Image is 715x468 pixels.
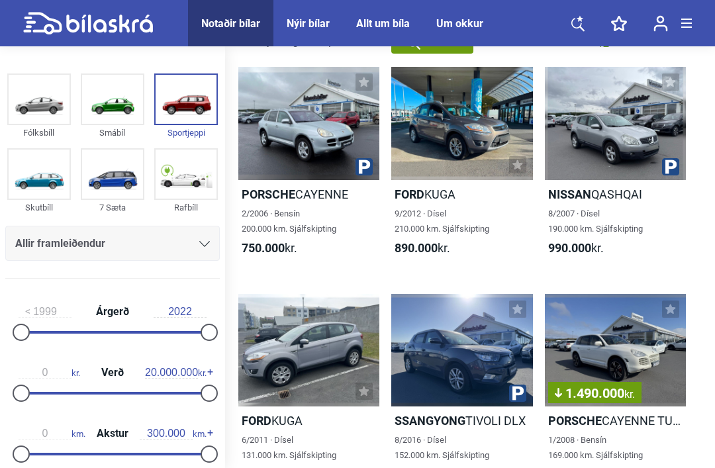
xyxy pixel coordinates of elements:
h2: KUGA [238,413,379,428]
span: 1.490.000 [555,387,635,400]
a: Notaðir bílar [201,17,260,30]
img: parking.png [356,158,373,175]
span: Verð [98,367,127,378]
a: Allt um bíla [356,17,410,30]
b: Ford [395,187,424,201]
div: Smábíl [81,125,144,140]
span: 8/2016 · Dísel 152.000 km. Sjálfskipting [395,435,489,460]
span: 9/2012 · Dísel 210.000 km. Sjálfskipting [395,209,489,234]
span: kr. [242,240,297,256]
a: FordKUGA9/2012 · Dísel210.000 km. Sjálfskipting890.000kr. [391,67,532,267]
span: Akstur [93,428,132,439]
b: Porsche [242,187,295,201]
div: Sportjeppi [154,125,218,140]
img: user-login.svg [653,15,668,32]
b: Porsche [548,414,602,428]
b: Nissan [548,187,591,201]
span: km. [140,428,207,440]
div: Rafbíll [154,200,218,215]
a: NissanQASHQAI8/2007 · Dísel190.000 km. Sjálfskipting990.000kr. [545,67,686,267]
h2: CAYENNE [238,187,379,202]
h2: KUGA [391,187,532,202]
a: Nýir bílar [287,17,330,30]
h2: TIVOLI DLX [391,413,532,428]
span: km. [19,428,85,440]
b: 990.000 [548,241,591,255]
div: Fólksbíll [7,125,71,140]
a: Um okkur [436,17,483,30]
h2: QASHQAI [545,187,686,202]
span: kr. [624,388,635,400]
span: kr. [395,240,450,256]
b: 890.000 [395,241,438,255]
b: Ford [242,414,271,428]
span: kr. [548,240,604,256]
b: 750.000 [242,241,285,255]
span: 1/2008 · Bensín 169.000 km. Sjálfskipting [548,435,643,460]
h2: CAYENNE TURBO S [545,413,686,428]
span: Allir framleiðendur [15,234,105,253]
span: Árgerð [93,306,132,317]
b: Ssangyong [395,414,465,428]
div: 7 Sæta [81,200,144,215]
img: parking.png [662,158,679,175]
a: PorscheCAYENNE2/2006 · Bensín200.000 km. Sjálfskipting750.000kr. [238,67,379,267]
span: kr. [145,367,207,379]
span: 8/2007 · Dísel 190.000 km. Sjálfskipting [548,209,643,234]
span: kr. [19,367,80,379]
span: 2/2006 · Bensín 200.000 km. Sjálfskipting [242,209,336,234]
span: 6/2011 · Dísel 131.000 km. Sjálfskipting [242,435,336,460]
div: Skutbíll [7,200,71,215]
img: parking.png [509,385,526,402]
